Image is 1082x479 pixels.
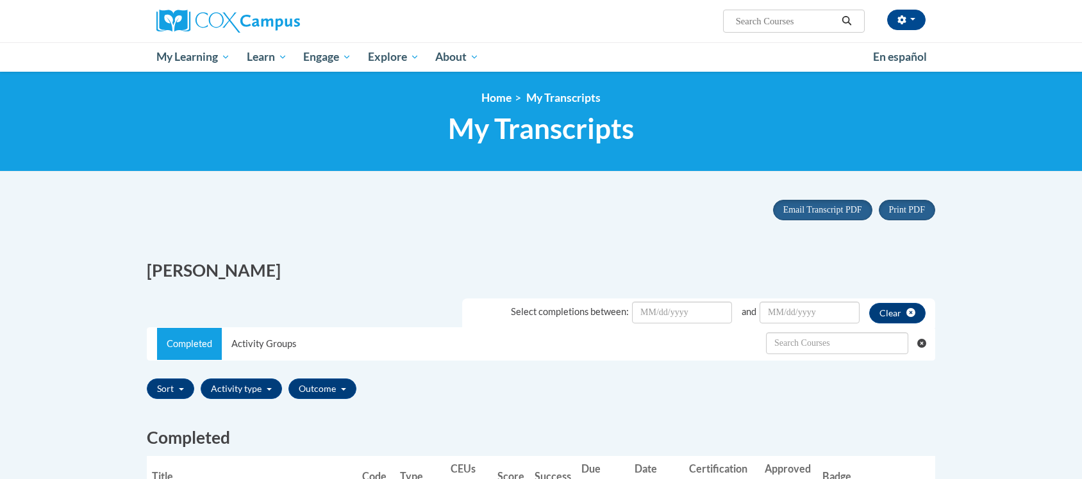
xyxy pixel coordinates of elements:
[887,10,926,30] button: Account Settings
[201,378,282,399] button: Activity type
[837,13,856,29] button: Search
[147,426,935,450] h2: Completed
[360,42,428,72] a: Explore
[869,303,926,323] button: clear
[303,49,351,65] span: Engage
[760,302,860,323] input: Date Input
[735,13,837,29] input: Search Courses
[511,306,629,317] span: Select completions between:
[448,111,634,145] span: My Transcripts
[783,205,862,215] span: Email Transcript PDF
[873,50,927,63] span: En español
[368,49,419,65] span: Explore
[247,49,287,65] span: Learn
[295,42,360,72] a: Engage
[889,205,925,215] span: Print PDF
[742,306,756,317] span: and
[481,91,512,104] a: Home
[428,42,488,72] a: About
[137,42,945,72] div: Main menu
[148,42,238,72] a: My Learning
[156,49,230,65] span: My Learning
[865,44,935,70] a: En español
[157,328,222,360] a: Completed
[766,332,908,354] input: Search Withdrawn Transcripts
[156,10,300,33] img: Cox Campus
[879,200,935,220] button: Print PDF
[147,378,194,399] button: Sort
[773,200,872,220] button: Email Transcript PDF
[147,259,531,282] h2: [PERSON_NAME]
[632,302,732,323] input: Date Input
[222,328,306,360] a: Activity Groups
[238,42,295,72] a: Learn
[526,91,601,104] span: My Transcripts
[435,49,479,65] span: About
[156,10,400,33] a: Cox Campus
[288,378,356,399] button: Outcome
[917,328,935,359] button: Clear searching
